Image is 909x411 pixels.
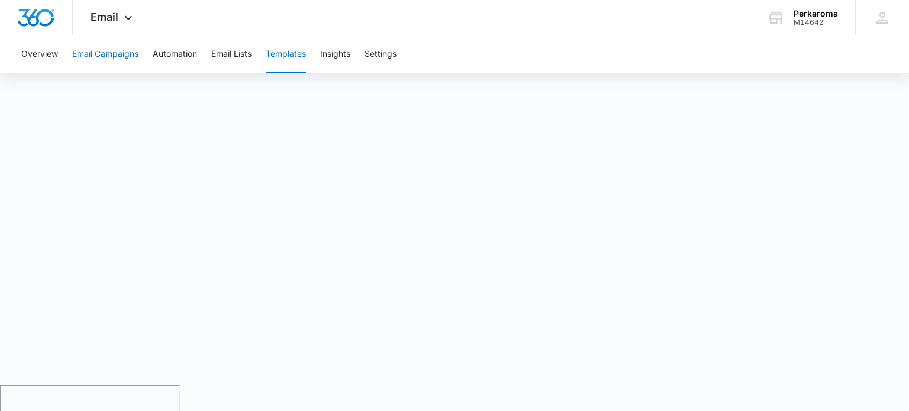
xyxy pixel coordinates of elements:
[21,35,58,73] button: Overview
[153,35,197,73] button: Automation
[72,35,138,73] button: Email Campaigns
[365,35,397,73] button: Settings
[320,35,350,73] button: Insights
[91,11,118,23] span: Email
[794,18,838,27] div: account id
[266,35,306,73] button: Templates
[211,35,252,73] button: Email Lists
[794,9,838,18] div: account name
